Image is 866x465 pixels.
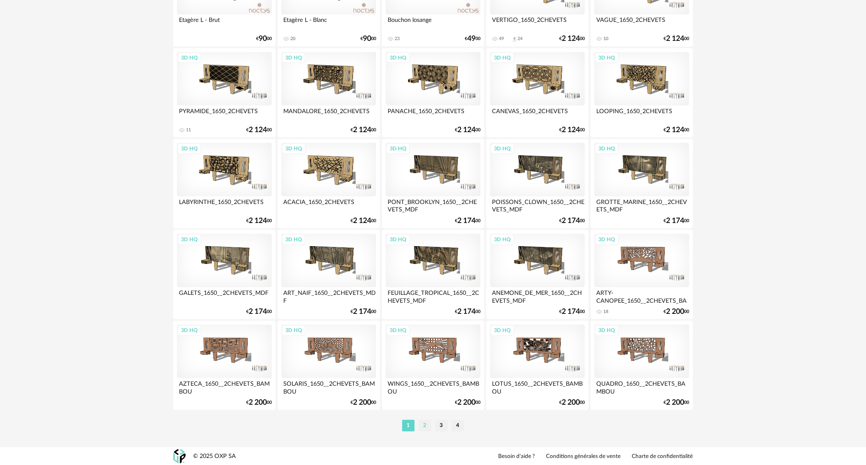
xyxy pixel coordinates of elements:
[594,105,689,122] div: LOOPING_1650_2CHEVETS
[177,287,272,304] div: GALETS_1650__2CHEVETS_MDF
[282,52,306,63] div: 3D HQ
[591,230,693,319] a: 3D HQ ARTY-CANOPEE_1650__2CHEVETS_BAMBOU 18 €2 20000
[360,36,376,42] div: € 00
[281,196,376,213] div: ACACIA_1650_2CHEVETS
[559,399,585,405] div: € 00
[173,230,275,319] a: 3D HQ GALETS_1650__2CHEVETS_MDF €2 17400
[498,453,535,460] a: Besoin d'aide ?
[246,308,272,314] div: € 00
[382,48,484,137] a: 3D HQ PANACHE_1650_2CHEVETS €2 12400
[402,420,414,431] li: 1
[353,308,371,314] span: 2 174
[594,378,689,394] div: QUADRO_1650__2CHEVETS_BAMBOU
[595,52,619,63] div: 3D HQ
[278,230,380,319] a: 3D HQ ART_NAIF_1650__2CHEVETS_MDF €2 17400
[562,218,580,223] span: 2 174
[562,36,580,42] span: 2 124
[351,308,376,314] div: € 00
[353,399,371,405] span: 2 200
[281,105,376,122] div: MANDALORE_1650_2CHEVETS
[486,139,588,228] a: 3D HQ POISSONS_CLOWN_1650__2CHEVETS_MDF €2 17400
[351,127,376,133] div: € 00
[490,378,585,394] div: LOTUS_1650__2CHEVETS_BAMBOU
[546,453,621,460] a: Conditions générales de vente
[603,308,608,314] div: 18
[246,399,272,405] div: € 00
[249,308,267,314] span: 2 174
[278,48,380,137] a: 3D HQ MANDALORE_1650_2CHEVETS €2 12400
[664,36,689,42] div: € 00
[595,234,619,244] div: 3D HQ
[490,14,585,31] div: VERTIGO_1650_2CHEVETS
[382,139,484,228] a: 3D HQ PONT_BROOKLYN_1650__2CHEVETS_MDF €2 17400
[177,196,272,213] div: LABYRINTHE_1650_2CHEVETS
[664,218,689,223] div: € 00
[455,399,480,405] div: € 00
[177,234,201,244] div: 3D HQ
[664,308,689,314] div: € 00
[177,143,201,154] div: 3D HQ
[562,308,580,314] span: 2 174
[666,36,684,42] span: 2 124
[452,420,464,431] li: 4
[382,230,484,319] a: 3D HQ FEUILLAGE_TROPICAL_1650__2CHEVETS_MDF €2 17400
[666,308,684,314] span: 2 200
[518,36,522,42] div: 24
[559,308,585,314] div: € 00
[177,52,201,63] div: 3D HQ
[351,399,376,405] div: € 00
[594,14,689,31] div: VAGUE_1650_2CHEVETS
[363,36,371,42] span: 90
[281,378,376,394] div: SOLARIS_1650__2CHEVETS_BAMBOU
[386,196,480,213] div: PONT_BROOKLYN_1650__2CHEVETS_MDF
[256,36,272,42] div: € 00
[386,325,410,335] div: 3D HQ
[666,399,684,405] span: 2 200
[173,320,275,410] a: 3D HQ AZTECA_1650__2CHEVETS_BAMBOU €2 20000
[490,234,514,244] div: 3D HQ
[666,127,684,133] span: 2 124
[435,420,447,431] li: 3
[595,143,619,154] div: 3D HQ
[259,36,267,42] span: 90
[559,218,585,223] div: € 00
[664,127,689,133] div: € 00
[177,378,272,394] div: AZTECA_1650__2CHEVETS_BAMBOU
[594,196,689,213] div: GROTTE_MARINE_1650__2CHEVETS_MDF
[490,52,514,63] div: 3D HQ
[177,14,272,31] div: Etagère L - Brut
[249,218,267,223] span: 2 124
[490,287,585,304] div: ANEMONE_DE_MER_1650__2CHEVETS_MDF
[467,36,475,42] span: 49
[177,325,201,335] div: 3D HQ
[290,36,295,42] div: 20
[173,48,275,137] a: 3D HQ PYRAMIDE_1650_2CHEVETS 11 €2 12400
[486,48,588,137] a: 3D HQ CANEVAS_1650_2CHEVETS €2 12400
[486,230,588,319] a: 3D HQ ANEMONE_DE_MER_1650__2CHEVETS_MDF €2 17400
[173,139,275,228] a: 3D HQ LABYRINTHE_1650_2CHEVETS €2 12400
[173,449,186,463] img: OXP
[386,52,410,63] div: 3D HQ
[490,325,514,335] div: 3D HQ
[465,36,480,42] div: € 00
[562,399,580,405] span: 2 200
[249,399,267,405] span: 2 200
[386,143,410,154] div: 3D HQ
[664,399,689,405] div: € 00
[249,127,267,133] span: 2 124
[490,196,585,213] div: POISSONS_CLOWN_1650__2CHEVETS_MDF
[559,127,585,133] div: € 00
[632,453,693,460] a: Charte de confidentialité
[278,320,380,410] a: 3D HQ SOLARIS_1650__2CHEVETS_BAMBOU €2 20000
[591,139,693,228] a: 3D HQ GROTTE_MARINE_1650__2CHEVETS_MDF €2 17400
[386,105,480,122] div: PANACHE_1650_2CHEVETS
[246,127,272,133] div: € 00
[177,105,272,122] div: PYRAMIDE_1650_2CHEVETS
[486,320,588,410] a: 3D HQ LOTUS_1650__2CHEVETS_BAMBOU €2 20000
[455,308,480,314] div: € 00
[282,325,306,335] div: 3D HQ
[457,399,475,405] span: 2 200
[395,36,400,42] div: 23
[278,139,380,228] a: 3D HQ ACACIA_1650_2CHEVETS €2 12400
[559,36,585,42] div: € 00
